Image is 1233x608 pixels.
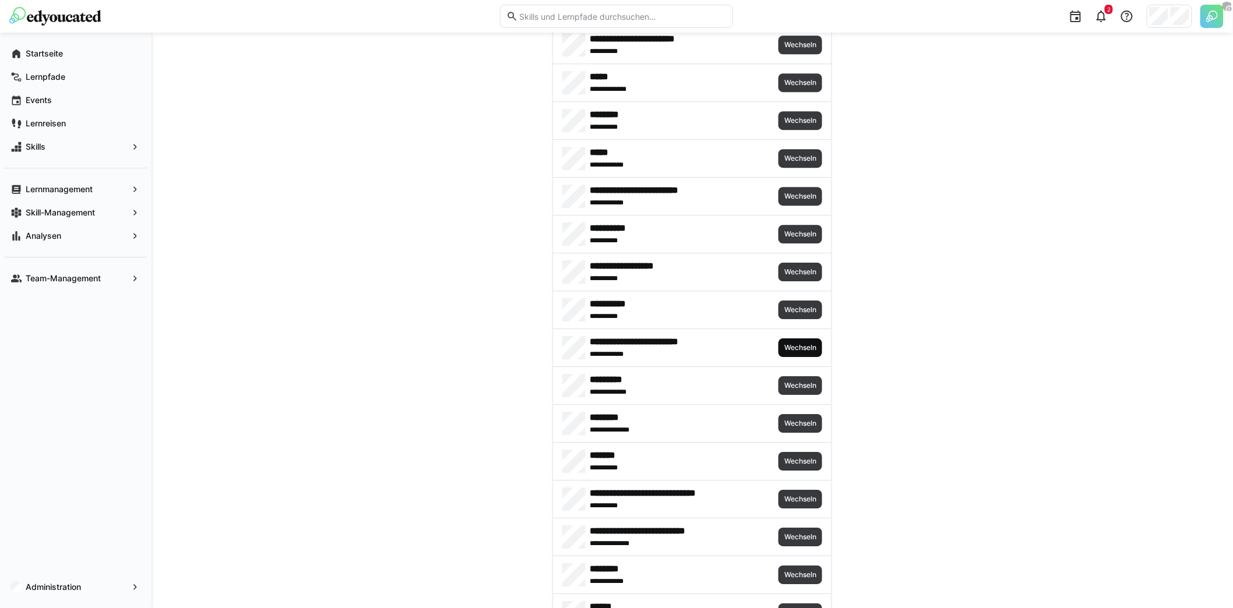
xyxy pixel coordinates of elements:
button: Wechseln [778,73,822,92]
span: Wechseln [783,78,818,87]
button: Wechseln [778,376,822,395]
button: Wechseln [778,490,822,508]
span: Wechseln [783,305,818,314]
span: Wechseln [783,343,818,352]
button: Wechseln [778,263,822,281]
button: Wechseln [778,301,822,319]
span: Wechseln [783,229,818,239]
span: Wechseln [783,532,818,542]
button: Wechseln [778,338,822,357]
button: Wechseln [778,414,822,433]
button: Wechseln [778,565,822,584]
button: Wechseln [778,111,822,130]
button: Wechseln [778,528,822,546]
span: Wechseln [783,267,818,277]
span: Wechseln [783,192,818,201]
button: Wechseln [778,36,822,54]
span: Wechseln [783,570,818,579]
button: Wechseln [778,452,822,471]
button: Wechseln [778,187,822,206]
span: Wechseln [783,494,818,504]
button: Wechseln [778,149,822,168]
span: Wechseln [783,154,818,163]
button: Wechseln [778,225,822,243]
span: Wechseln [783,419,818,428]
span: 2 [1107,6,1111,13]
span: Wechseln [783,40,818,50]
span: Wechseln [783,116,818,125]
span: Wechseln [783,381,818,390]
input: Skills und Lernpfade durchsuchen… [518,11,727,22]
span: Wechseln [783,457,818,466]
